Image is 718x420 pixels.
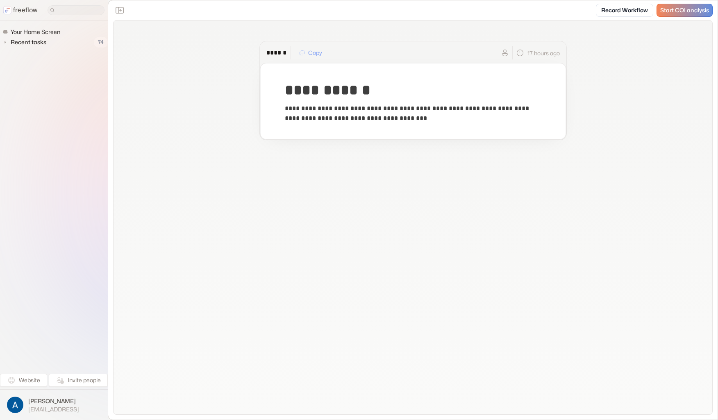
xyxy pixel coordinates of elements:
[7,397,23,413] img: profile
[28,406,79,413] span: [EMAIL_ADDRESS]
[94,37,108,48] span: 74
[28,397,79,405] span: [PERSON_NAME]
[3,5,38,15] a: freeflow
[294,46,327,59] button: Copy
[49,374,108,387] button: Invite people
[2,37,50,47] button: Recent tasks
[527,49,560,57] p: 17 hours ago
[657,4,713,17] a: Start COI analysis
[5,395,103,415] button: [PERSON_NAME][EMAIL_ADDRESS]
[113,4,126,17] button: Close the sidebar
[9,38,49,46] span: Recent tasks
[13,5,38,15] p: freeflow
[596,4,653,17] a: Record Workflow
[660,7,709,14] span: Start COI analysis
[2,27,64,37] a: Your Home Screen
[9,28,63,36] span: Your Home Screen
